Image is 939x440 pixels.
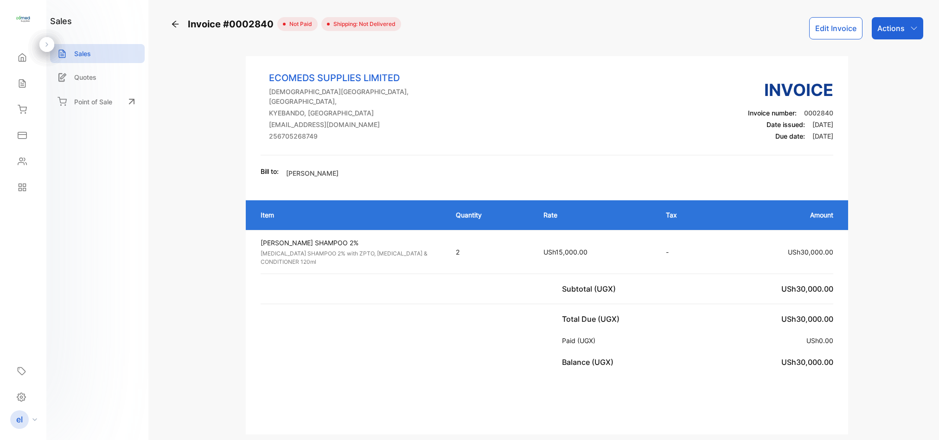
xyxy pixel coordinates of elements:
[767,121,805,128] span: Date issued:
[286,20,312,28] span: not paid
[330,20,396,28] span: Shipping: Not Delivered
[781,284,833,293] span: USh30,000.00
[806,337,833,344] span: USh0.00
[900,401,939,440] iframe: LiveChat chat widget
[775,132,805,140] span: Due date:
[562,336,599,345] p: Paid (UGX)
[50,44,145,63] a: Sales
[562,283,620,294] p: Subtotal (UGX)
[748,77,833,102] h3: Invoice
[74,49,91,58] p: Sales
[809,17,862,39] button: Edit Invoice
[269,87,447,106] p: [DEMOGRAPHIC_DATA][GEOGRAPHIC_DATA], [GEOGRAPHIC_DATA],
[261,238,439,248] p: [PERSON_NAME] SHAMPOO 2%
[269,108,447,118] p: KYEBANDO, [GEOGRAPHIC_DATA]
[16,414,23,426] p: el
[269,120,447,129] p: [EMAIL_ADDRESS][DOMAIN_NAME]
[50,91,145,112] a: Point of Sale
[812,132,833,140] span: [DATE]
[666,247,706,257] p: -
[666,210,706,220] p: Tax
[188,17,277,31] span: Invoice #0002840
[562,357,617,368] p: Balance (UGX)
[74,72,96,82] p: Quotes
[50,68,145,87] a: Quotes
[812,121,833,128] span: [DATE]
[781,357,833,367] span: USh30,000.00
[261,166,279,176] p: Bill to:
[50,15,72,27] h1: sales
[748,109,797,117] span: Invoice number:
[456,247,524,257] p: 2
[286,168,339,178] p: [PERSON_NAME]
[269,131,447,141] p: 256705268749
[872,17,923,39] button: Actions
[269,71,447,85] p: ECOMEDS SUPPLIES LIMITED
[781,314,833,324] span: USh30,000.00
[724,210,833,220] p: Amount
[877,23,905,34] p: Actions
[16,12,30,26] img: logo
[456,210,524,220] p: Quantity
[562,313,623,325] p: Total Due (UGX)
[543,210,648,220] p: Rate
[788,248,833,256] span: USh30,000.00
[261,210,437,220] p: Item
[261,249,439,266] p: [MEDICAL_DATA] SHAMPOO 2% with ZPTO, [MEDICAL_DATA] & CONDITIONER 120ml
[543,248,588,256] span: USh15,000.00
[74,97,112,107] p: Point of Sale
[804,109,833,117] span: 0002840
